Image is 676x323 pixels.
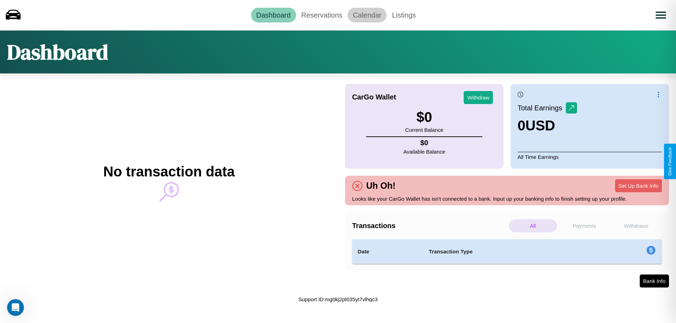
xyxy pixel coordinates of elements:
iframe: Intercom live chat [7,299,24,316]
button: Bank Info [640,274,669,288]
h4: Uh Oh! [363,181,399,191]
h3: 0 USD [518,118,577,134]
h4: CarGo Wallet [352,93,396,101]
p: Looks like your CarGo Wallet has isn't connected to a bank. Input up your banking info to finish ... [352,194,662,204]
h4: Date [358,247,418,256]
a: Calendar [348,8,387,22]
h4: Transactions [352,222,507,230]
a: Dashboard [251,8,296,22]
button: Open menu [651,5,671,25]
p: Available Balance [403,147,445,156]
button: Withdraw [464,91,493,104]
p: Support ID: mg0kj2pt035yt7vlhqc3 [298,295,377,304]
button: Set Up Bank Info [615,179,662,192]
h4: $ 0 [403,139,445,147]
h4: Transaction Type [429,247,589,256]
p: Payments [561,219,609,232]
p: Current Balance [405,125,443,135]
p: All [509,219,557,232]
h1: Dashboard [7,38,108,66]
a: Listings [387,8,421,22]
div: Give Feedback [668,147,672,176]
h3: $ 0 [405,109,443,125]
table: simple table [352,239,662,264]
h2: No transaction data [103,164,234,180]
p: Total Earnings [518,102,566,114]
p: Withdraws [612,219,660,232]
a: Reservations [296,8,348,22]
p: All Time Earnings [518,152,662,162]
